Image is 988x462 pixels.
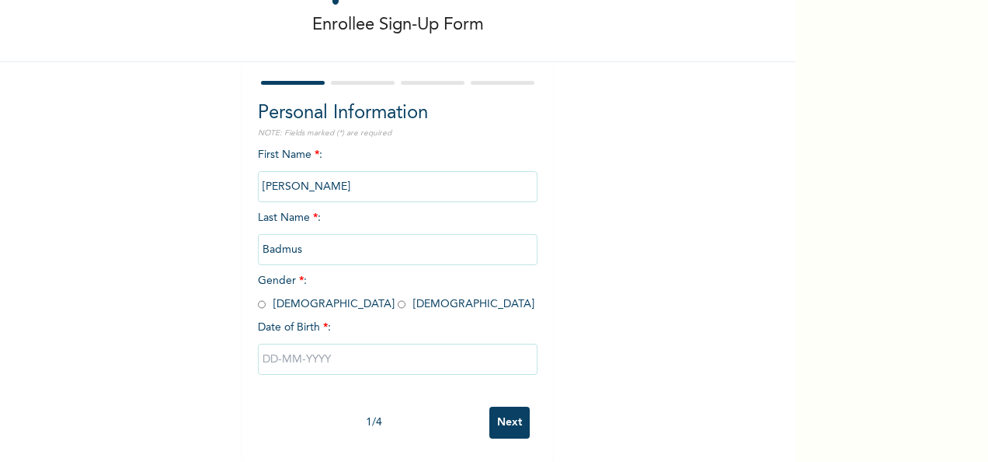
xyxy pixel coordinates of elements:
input: Next [489,407,530,439]
span: First Name : [258,149,537,192]
span: Date of Birth : [258,320,331,336]
span: Last Name : [258,212,537,255]
input: Enter your first name [258,171,537,202]
p: NOTE: Fields marked (*) are required [258,128,537,139]
p: Enrollee Sign-Up Form [312,12,484,38]
h2: Personal Information [258,100,537,128]
span: Gender : [DEMOGRAPHIC_DATA] [DEMOGRAPHIC_DATA] [258,275,534,310]
input: DD-MM-YYYY [258,344,537,375]
input: Enter your last name [258,234,537,265]
div: 1 / 4 [258,415,489,431]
